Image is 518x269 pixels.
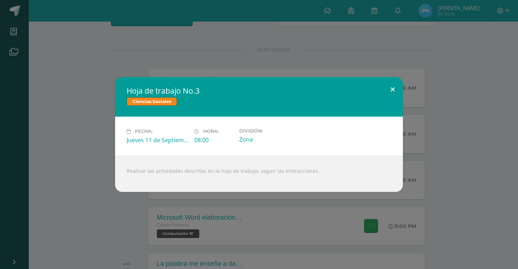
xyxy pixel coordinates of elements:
button: Close (Esc) [382,77,403,102]
span: Fecha: [135,129,153,134]
span: Hora: [203,129,219,134]
div: 08:00 [194,136,233,144]
label: División: [239,128,301,134]
div: Jueves 11 de Septiembre [127,136,188,144]
h2: Hoja de trabajo No.3 [127,86,391,96]
span: Ciencias Sociales [127,97,177,106]
div: Zona [239,135,301,143]
div: Realizar las actividades descritas en la hoja de trabajo. seguir las instrucciones. [115,156,403,192]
